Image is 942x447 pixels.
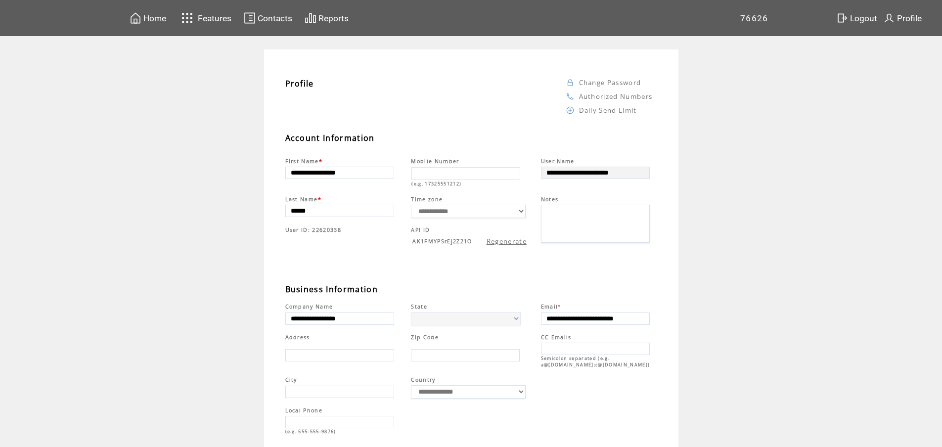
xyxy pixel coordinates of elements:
img: chart.svg [305,12,316,24]
span: Notes [541,196,559,203]
a: Authorized Numbers [579,92,653,101]
span: Email [541,303,558,310]
span: Address [285,334,310,341]
span: (e.g. 17325551212) [411,180,461,187]
a: Profile [882,10,923,26]
a: Reports [303,10,350,26]
span: Mobile Number [411,158,459,165]
span: First Name [285,158,319,165]
span: Local Phone [285,407,323,414]
a: Regenerate [487,237,527,246]
a: Change Password [579,78,641,87]
span: Time zone [411,196,443,203]
img: contacts.svg [244,12,256,24]
span: Logout [850,13,877,23]
span: 76626 [740,13,768,23]
img: Click to review daily send lint [566,106,574,114]
span: Home [143,13,166,23]
a: Contacts [242,10,294,26]
img: profile.svg [883,12,895,24]
a: Features [177,8,233,28]
span: Company Name [285,303,333,310]
img: Click to change authorized numbers [566,92,574,100]
img: home.svg [130,12,141,24]
a: Home [128,10,168,26]
span: Reports [318,13,349,23]
a: Logout [835,10,882,26]
span: Contacts [258,13,292,23]
span: User Name [541,158,575,165]
span: Country [411,376,435,383]
span: Zip Code [411,334,439,341]
span: CC Emails [541,334,572,341]
span: State [411,303,539,310]
img: features.svg [179,10,196,26]
span: Account Information [285,133,375,143]
span: (e.g. 555-555-9876) [285,428,336,435]
span: City [285,376,297,383]
span: Features [198,13,231,23]
span: Profile [897,13,922,23]
a: Daily Send Limit [579,106,637,115]
span: API ID [411,226,430,233]
span: User ID: 22620338 [285,226,342,233]
img: Click to change password [566,79,574,87]
span: Last Name [285,196,318,203]
span: Profile [285,78,314,89]
span: Business Information [285,284,378,295]
img: exit.svg [836,12,848,24]
span: Semicolon separated (e.g. a@[DOMAIN_NAME];c@[DOMAIN_NAME]) [541,355,650,368]
span: AK1FMYPSrEj2Z21O [412,238,472,245]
